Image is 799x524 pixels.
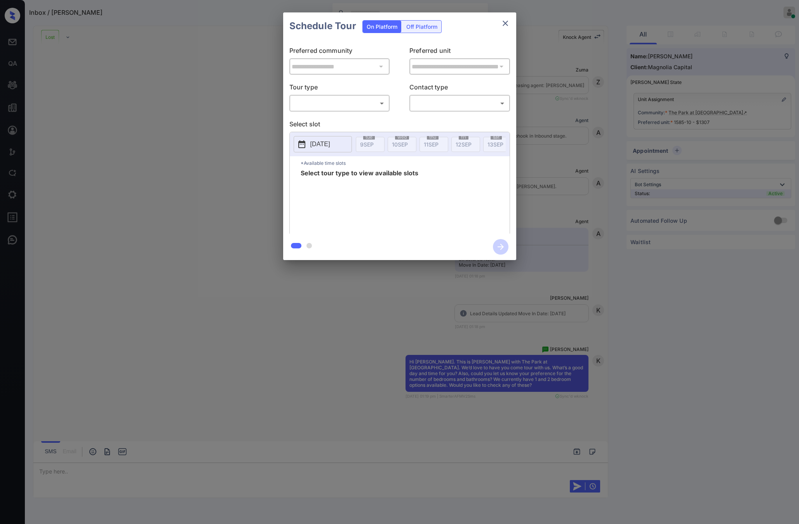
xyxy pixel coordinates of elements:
[498,16,513,31] button: close
[289,119,510,132] p: Select slot
[301,156,510,170] p: *Available time slots
[289,82,390,95] p: Tour type
[409,46,510,58] p: Preferred unit
[409,82,510,95] p: Contact type
[283,12,362,40] h2: Schedule Tour
[294,136,352,152] button: [DATE]
[402,21,441,33] div: Off Platform
[310,140,330,149] p: [DATE]
[289,46,390,58] p: Preferred community
[363,21,401,33] div: On Platform
[301,170,418,232] span: Select tour type to view available slots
